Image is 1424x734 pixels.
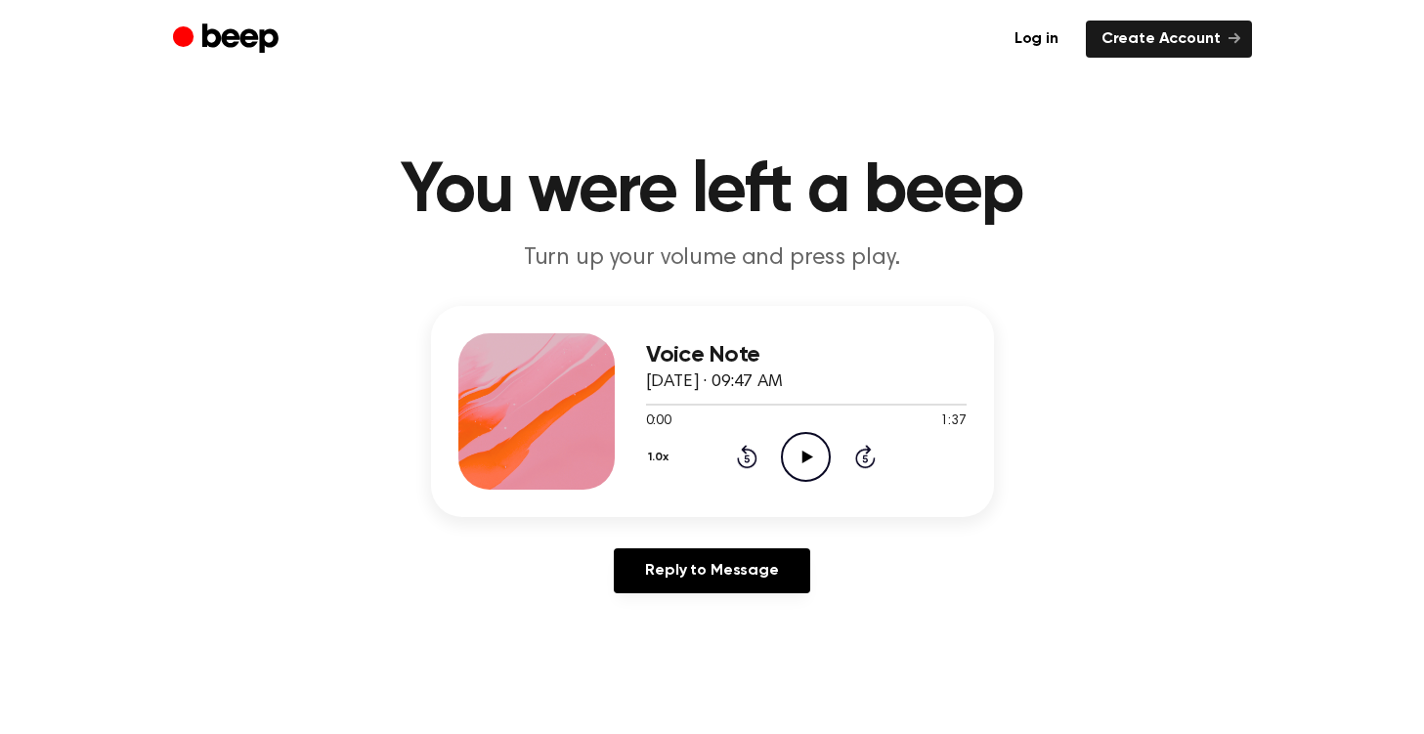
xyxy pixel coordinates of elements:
[646,441,676,474] button: 1.0x
[646,373,783,391] span: [DATE] · 09:47 AM
[940,411,966,432] span: 1:37
[337,242,1088,275] p: Turn up your volume and press play.
[212,156,1213,227] h1: You were left a beep
[646,411,671,432] span: 0:00
[999,21,1074,58] a: Log in
[614,548,809,593] a: Reply to Message
[173,21,283,59] a: Beep
[1086,21,1252,58] a: Create Account
[646,342,967,368] h3: Voice Note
